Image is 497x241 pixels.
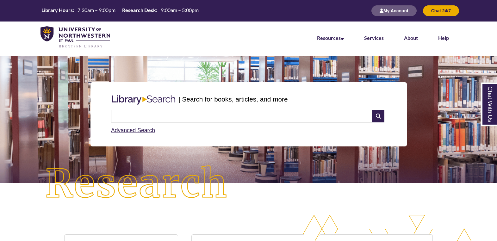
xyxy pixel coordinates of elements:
a: Hours Today [39,7,201,15]
img: Research [25,145,249,223]
th: Library Hours: [39,7,75,14]
a: Services [364,35,384,41]
i: Search [372,110,384,122]
th: Research Desk: [120,7,158,14]
a: Chat 24/7 [423,8,459,13]
img: UNWSP Library Logo [40,26,110,48]
span: 9:00am – 5:00pm [161,7,199,13]
p: | Search for books, articles, and more [178,94,288,104]
button: My Account [371,5,417,16]
a: My Account [371,8,417,13]
span: 7:30am – 9:00pm [78,7,115,13]
a: Help [438,35,449,41]
a: About [404,35,418,41]
a: Resources [317,35,344,41]
a: Back to Top [472,106,495,114]
button: Chat 24/7 [423,5,459,16]
img: Libary Search [109,93,178,107]
a: Advanced Search [111,127,155,133]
